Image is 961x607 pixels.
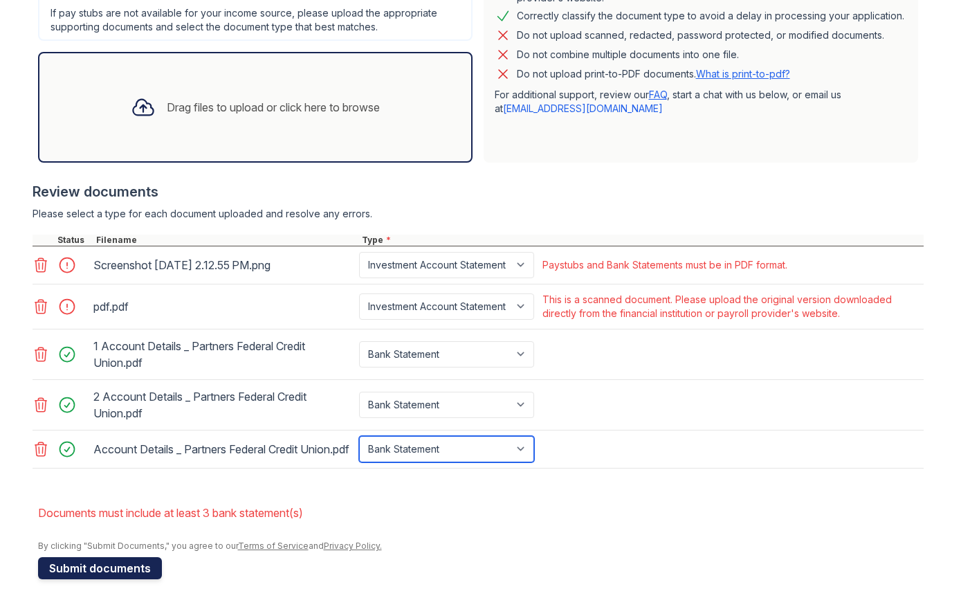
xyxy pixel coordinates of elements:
[542,258,787,272] div: Paystubs and Bank Statements must be in PDF format.
[93,254,354,276] div: Screenshot [DATE] 2.12.55 PM.png
[38,541,924,552] div: By clicking "Submit Documents," you agree to our and
[238,541,309,551] a: Terms of Service
[93,296,354,318] div: pdf.pdf
[93,235,359,246] div: Filename
[517,27,884,44] div: Do not upload scanned, redacted, password protected, or modified documents.
[503,102,663,114] a: [EMAIL_ADDRESS][DOMAIN_NAME]
[33,207,924,221] div: Please select a type for each document uploaded and resolve any errors.
[93,438,354,460] div: Account Details _ Partners Federal Credit Union.pdf
[324,541,382,551] a: Privacy Policy.
[517,67,790,81] p: Do not upload print-to-PDF documents.
[93,386,354,424] div: 2 Account Details _ Partners Federal Credit Union.pdf
[517,8,904,24] div: Correctly classify the document type to avoid a delay in processing your application.
[38,499,924,527] li: Documents must include at least 3 bank statement(s)
[649,89,667,100] a: FAQ
[33,182,924,201] div: Review documents
[167,99,380,116] div: Drag files to upload or click here to browse
[93,335,354,374] div: 1 Account Details _ Partners Federal Credit Union.pdf
[696,68,790,80] a: What is print-to-pdf?
[55,235,93,246] div: Status
[517,46,739,63] div: Do not combine multiple documents into one file.
[542,293,921,320] div: This is a scanned document. Please upload the original version downloaded directly from the finan...
[359,235,924,246] div: Type
[495,88,907,116] p: For additional support, review our , start a chat with us below, or email us at
[38,557,162,579] button: Submit documents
